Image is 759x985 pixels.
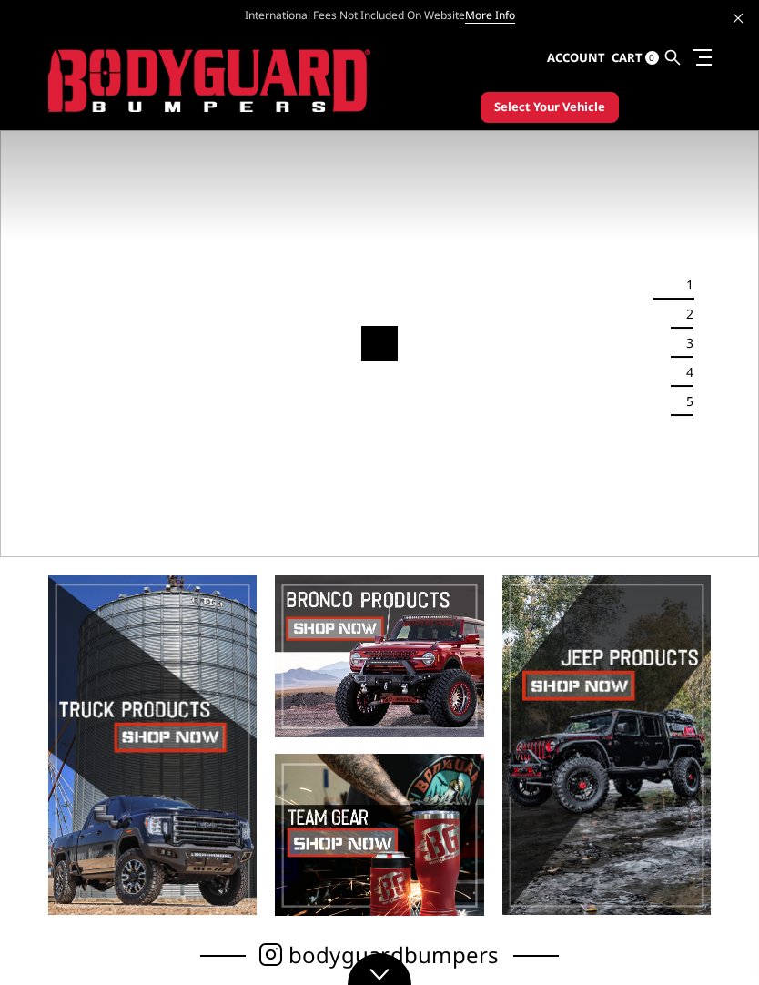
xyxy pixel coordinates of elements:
button: 3 of 5 [675,330,693,359]
a: Cart 0 [612,34,659,83]
span: 0 [645,51,659,65]
span: bodyguardbumpers [288,945,500,964]
a: Account [547,34,605,83]
button: Select Your Vehicle [481,92,619,123]
img: BODYGUARD BUMPERS [48,49,371,113]
button: 5 of 5 [675,387,693,416]
a: More Info [465,7,515,24]
button: 2 of 5 [675,300,693,330]
span: Select Your Vehicle [494,98,605,117]
span: Cart [612,49,643,66]
a: Click to Down [348,953,411,985]
span: Account [547,49,605,66]
button: 1 of 5 [675,271,693,300]
button: 4 of 5 [675,358,693,387]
